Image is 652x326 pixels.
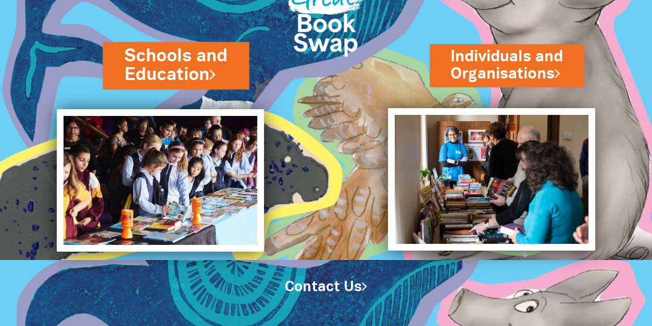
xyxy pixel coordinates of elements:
img: Schools and Education [57,109,264,252]
a: Contact Us [285,281,367,294]
a: Individuals andOrganisations [450,46,563,85]
img: Individuals and Organisations [388,108,595,251]
a: Schools andEducation [125,44,228,87]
